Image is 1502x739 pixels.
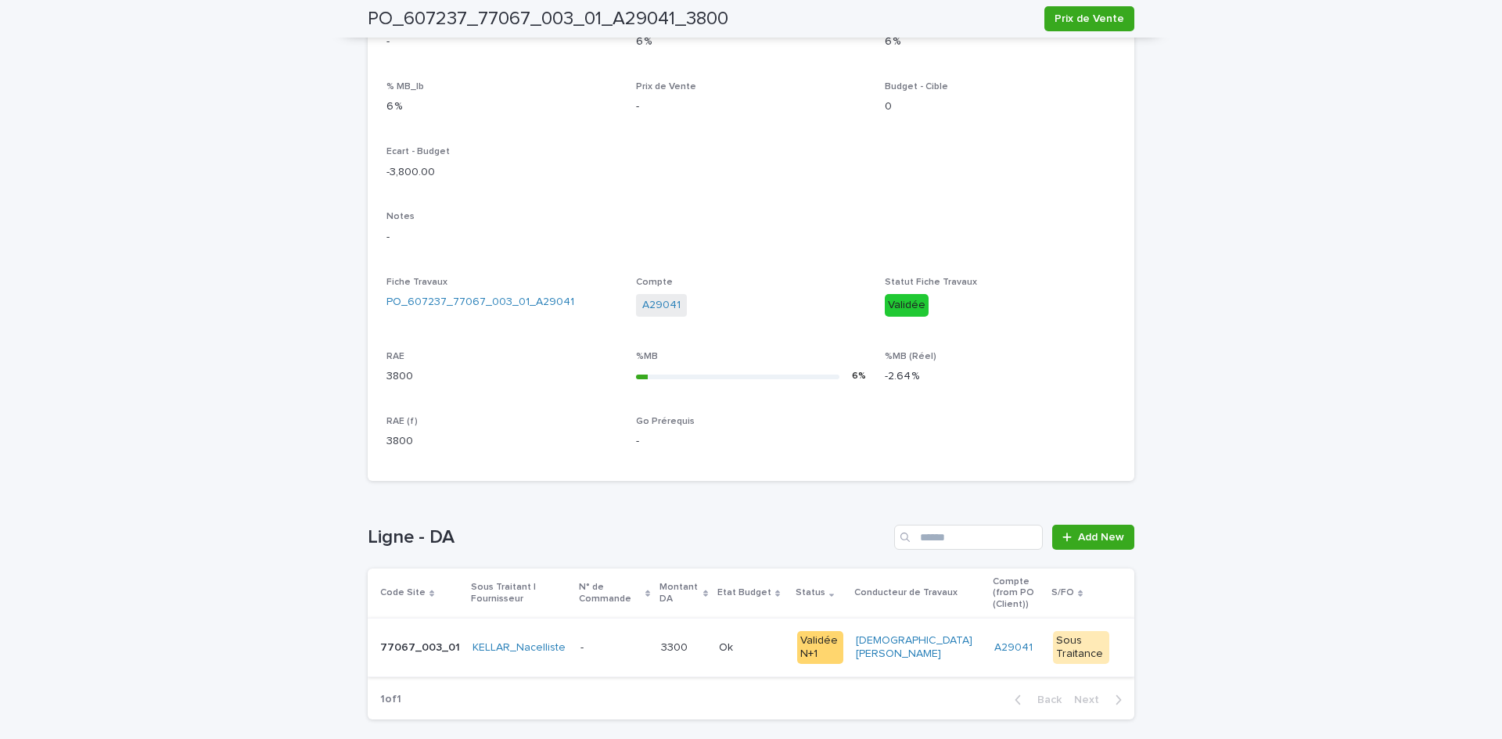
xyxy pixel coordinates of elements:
[471,579,570,608] p: Sous Traitant | Fournisseur
[368,8,728,30] h2: PO_607237_77067_003_01_A29041_3800
[659,579,699,608] p: Montant DA
[368,680,414,719] p: 1 of 1
[1002,693,1068,707] button: Back
[386,164,617,181] p: -3,800.00
[1051,584,1074,601] p: S/FO
[636,278,673,287] span: Compte
[993,573,1043,613] p: Compte (from PO (Client))
[894,525,1043,550] input: Search
[636,352,658,361] span: %MB
[1053,631,1109,664] div: Sous Traitance
[636,417,695,426] span: Go Prérequis
[636,82,696,91] span: Prix de Vente
[386,417,418,426] span: RAE (f)
[1074,694,1109,705] span: Next
[473,641,566,655] a: KELLAR_Nacelliste
[717,584,771,601] p: Etat Budget
[386,34,617,50] p: -
[661,638,691,655] p: 3300
[885,278,977,287] span: Statut Fiche Travaux
[796,584,825,601] p: Status
[386,294,574,310] a: PO_607237_77067_003_01_A29041
[386,278,447,287] span: Fiche Travaux
[380,638,463,655] p: 77067_003_01
[386,82,424,91] span: % MB_lb
[386,368,617,385] p: 3800
[994,641,1033,655] a: A29041
[1044,6,1134,31] button: Prix de Vente
[386,212,415,221] span: Notes
[579,579,641,608] p: N° de Commande
[719,638,736,655] p: Ok
[636,34,867,50] p: 6 %
[386,147,450,156] span: Ecart - Budget
[1052,525,1134,550] a: Add New
[1028,694,1062,705] span: Back
[885,34,1116,50] p: 6 %
[856,634,982,661] a: [DEMOGRAPHIC_DATA][PERSON_NAME]
[636,433,867,450] p: -
[1078,532,1124,543] span: Add New
[386,352,404,361] span: RAE
[885,99,1116,115] p: 0
[368,526,888,549] h1: Ligne - DA
[854,584,958,601] p: Conducteur de Travaux
[885,368,1116,385] p: -2.64 %
[380,584,426,601] p: Code Site
[852,368,866,385] div: 6 %
[386,99,617,115] p: 6 %
[368,619,1134,677] tr: 77067_003_0177067_003_01 KELLAR_Nacelliste -- 33003300 OkOk Validée N+1[DEMOGRAPHIC_DATA][PERSON_...
[386,229,1116,246] p: -
[642,297,681,314] a: A29041
[1055,11,1124,27] span: Prix de Vente
[580,638,587,655] p: -
[885,82,948,91] span: Budget - Cible
[1068,693,1134,707] button: Next
[386,433,617,450] p: 3800
[636,99,867,115] p: -
[885,294,929,317] div: Validée
[797,631,843,664] div: Validée N+1
[885,352,936,361] span: %MB (Réel)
